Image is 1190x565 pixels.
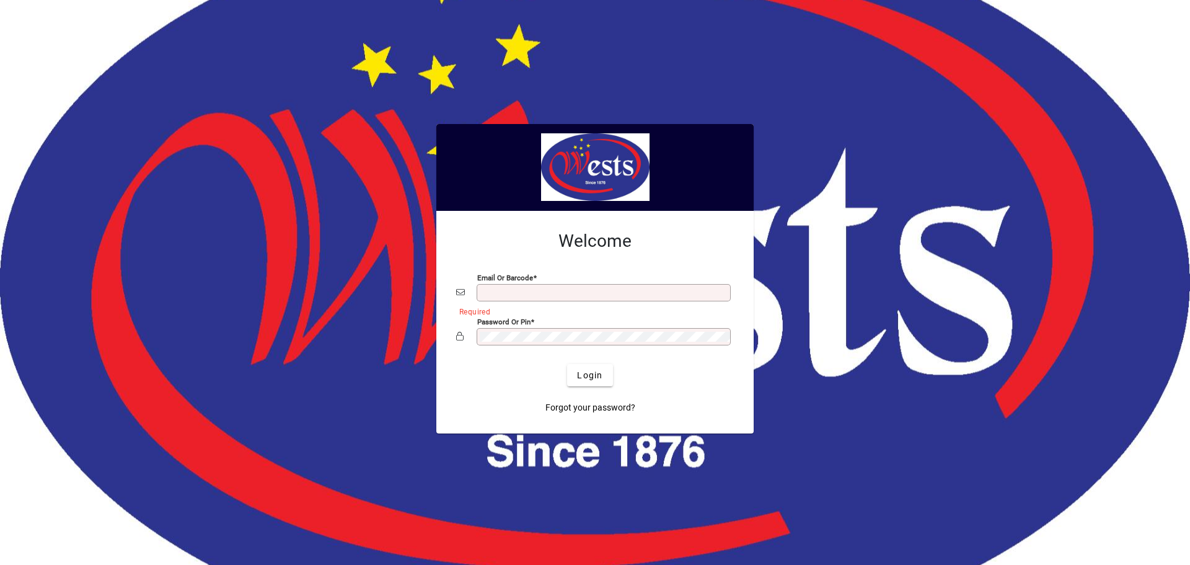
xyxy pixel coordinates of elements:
mat-label: Password or Pin [477,318,531,326]
mat-label: Email or Barcode [477,274,533,282]
a: Forgot your password? [540,396,640,419]
button: Login [567,364,612,386]
span: Forgot your password? [545,401,635,414]
mat-error: Required [459,305,724,318]
h2: Welcome [456,231,734,252]
span: Login [577,369,602,382]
